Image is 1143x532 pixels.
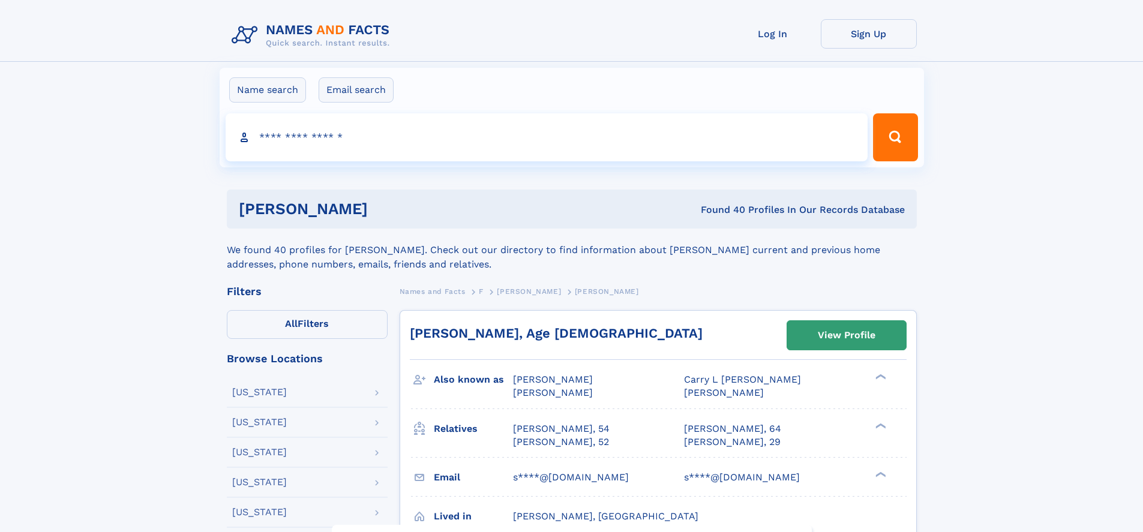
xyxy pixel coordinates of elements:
[873,113,917,161] button: Search Button
[410,326,703,341] a: [PERSON_NAME], Age [DEMOGRAPHIC_DATA]
[497,284,561,299] a: [PERSON_NAME]
[232,387,287,397] div: [US_STATE]
[232,507,287,517] div: [US_STATE]
[227,310,388,339] label: Filters
[319,77,394,103] label: Email search
[479,284,484,299] a: F
[232,447,287,457] div: [US_STATE]
[229,77,306,103] label: Name search
[513,374,593,385] span: [PERSON_NAME]
[227,229,917,272] div: We found 40 profiles for [PERSON_NAME]. Check out our directory to find information about [PERSON...
[725,19,821,49] a: Log In
[434,369,513,390] h3: Also known as
[227,286,388,297] div: Filters
[513,435,609,449] a: [PERSON_NAME], 52
[226,113,868,161] input: search input
[684,374,801,385] span: Carry L [PERSON_NAME]
[513,510,698,522] span: [PERSON_NAME], [GEOGRAPHIC_DATA]
[227,19,400,52] img: Logo Names and Facts
[513,422,610,435] a: [PERSON_NAME], 54
[872,470,887,478] div: ❯
[818,321,875,349] div: View Profile
[285,318,298,329] span: All
[513,387,593,398] span: [PERSON_NAME]
[821,19,917,49] a: Sign Up
[684,435,781,449] a: [PERSON_NAME], 29
[400,284,466,299] a: Names and Facts
[497,287,561,296] span: [PERSON_NAME]
[434,506,513,527] h3: Lived in
[684,422,781,435] a: [PERSON_NAME], 64
[787,321,906,350] a: View Profile
[872,373,887,381] div: ❯
[479,287,484,296] span: F
[684,387,764,398] span: [PERSON_NAME]
[534,203,905,217] div: Found 40 Profiles In Our Records Database
[872,422,887,429] div: ❯
[232,417,287,427] div: [US_STATE]
[434,419,513,439] h3: Relatives
[227,353,388,364] div: Browse Locations
[239,202,535,217] h1: [PERSON_NAME]
[434,467,513,488] h3: Email
[575,287,639,296] span: [PERSON_NAME]
[232,477,287,487] div: [US_STATE]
